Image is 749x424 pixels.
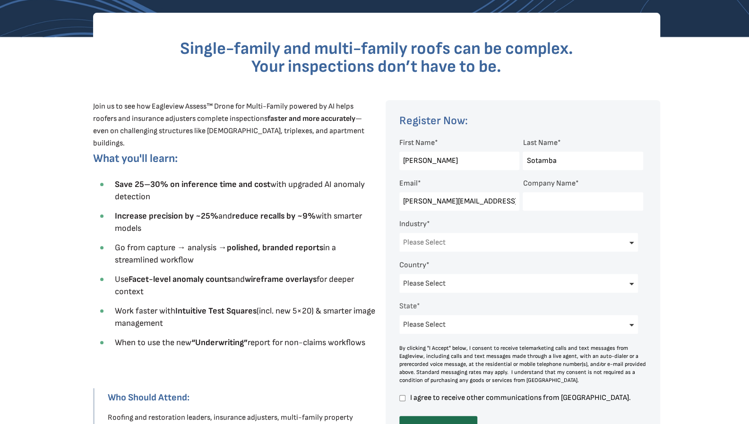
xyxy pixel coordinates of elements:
span: First Name [399,138,435,147]
span: Country [399,261,426,270]
span: When to use the new report for non-claims workflows [115,338,365,348]
strong: Increase precision by ~25% [115,211,218,221]
span: I agree to receive other communications from [GEOGRAPHIC_DATA]. [409,394,643,402]
strong: wireframe overlays [245,274,317,284]
span: with upgraded AI anomaly detection [115,179,365,202]
strong: Who Should Attend: [108,392,189,403]
span: Work faster with (incl. new 5×20) & smarter image management [115,306,375,328]
span: Join us to see how Eagleview Assess™ Drone for Multi-Family powered by AI helps roofers and insur... [93,102,364,148]
span: Register Now: [399,114,468,127]
strong: faster and more accurately [267,114,355,123]
strong: reduce recalls by ~9% [232,211,316,221]
span: What you'll learn: [93,152,178,165]
strong: polished, branded reports [227,243,323,253]
span: Go from capture → analysis → in a streamlined workflow [115,243,336,265]
span: Use and for deeper context [115,274,354,297]
strong: “Underwriting” [191,338,248,348]
span: State [399,302,417,311]
input: I agree to receive other communications from [GEOGRAPHIC_DATA]. [399,394,405,402]
span: Company Name [523,179,575,188]
strong: Save 25–30% on inference time and cost [115,179,270,189]
strong: Facet-level anomaly counts [129,274,231,284]
span: Email [399,179,418,188]
span: Industry [399,220,427,229]
span: Single-family and multi-family roofs can be complex. [180,39,573,59]
span: Your inspections don’t have to be. [251,57,501,77]
span: Last Name [523,138,557,147]
strong: Intuitive Test Squares [175,306,257,316]
div: By clicking "I Accept" below, I consent to receive telemarketing calls and text messages from Eag... [399,344,647,384]
span: and with smarter models [115,211,362,233]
